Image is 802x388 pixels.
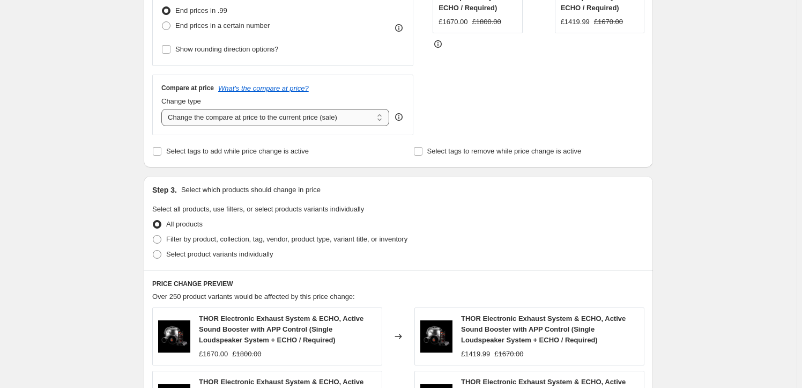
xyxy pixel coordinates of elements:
span: Show rounding direction options? [175,45,278,53]
div: £1670.00 [199,349,228,360]
span: Change type [161,97,201,105]
h6: PRICE CHANGE PREVIEW [152,280,644,288]
span: Select tags to remove while price change is active [427,147,582,155]
h3: Compare at price [161,84,214,92]
div: help [393,112,404,122]
img: thor-electronic-exhaust-system-and-echo-active-sound-booster-with-app-control-autostyle-uk-1_80x.... [158,320,190,353]
span: Filter by product, collection, tag, vendor, product type, variant title, or inventory [166,235,407,243]
div: £1419.99 [461,349,490,360]
h2: Step 3. [152,185,177,195]
span: End prices in .99 [175,6,227,14]
span: Select all products, use filters, or select products variants individually [152,205,364,213]
span: All products [166,220,203,228]
strike: £1800.00 [472,17,501,27]
span: THOR Electronic Exhaust System & ECHO, Active Sound Booster with APP Control (Single Loudspeaker ... [461,314,626,344]
img: thor-electronic-exhaust-system-and-echo-active-sound-booster-with-app-control-autostyle-uk-1_80x.... [420,320,452,353]
button: What's the compare at price? [218,84,309,92]
strike: £1670.00 [494,349,523,360]
div: £1419.99 [561,17,590,27]
p: Select which products should change in price [181,185,321,195]
span: Over 250 product variants would be affected by this price change: [152,292,355,301]
span: Select tags to add while price change is active [166,147,309,155]
span: Select product variants individually [166,250,273,258]
strike: £1800.00 [232,349,261,360]
span: THOR Electronic Exhaust System & ECHO, Active Sound Booster with APP Control (Single Loudspeaker ... [199,314,363,344]
div: £1670.00 [439,17,467,27]
strike: £1670.00 [594,17,623,27]
span: End prices in a certain number [175,21,270,30]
